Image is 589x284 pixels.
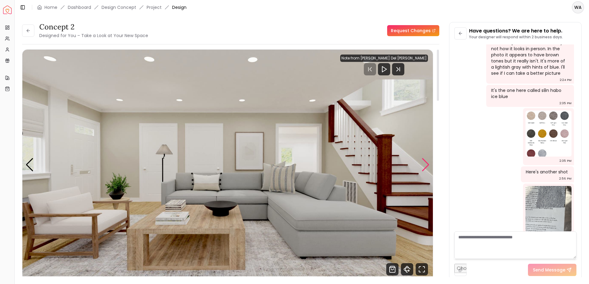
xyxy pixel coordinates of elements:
li: Design Concept [102,4,136,10]
div: Hi just saw this now. If you could find a replacement coffee table option that would be wonderful... [491,15,568,76]
a: Request Changes [387,25,439,36]
div: Here's another shot [526,169,568,175]
img: Chat Image [525,186,572,232]
p: Have questions? We are here to help. [469,27,563,35]
button: WA [572,1,584,13]
div: 2:35 PM [560,158,572,164]
div: It's the one here called s8n habo ice blue [491,87,568,100]
div: 2:35 PM [560,100,572,106]
img: Spacejoy Logo [3,6,12,14]
a: Spacejoy [3,6,12,14]
div: Carousel [22,50,433,280]
div: Next slide [422,158,430,172]
p: Your designer will respond within 2 business days. [469,35,563,40]
h3: Concept 2 [39,22,148,32]
span: Design [172,4,187,10]
svg: Next Track [392,63,404,75]
div: 2:24 PM [560,77,572,83]
svg: Fullscreen [416,263,428,275]
div: Previous slide [25,158,34,172]
svg: Shop Products from this design [386,263,398,275]
small: Designed for You – Take a Look at Your New Space [39,32,148,39]
div: 2:56 PM [559,176,572,182]
img: Design Render 1 [22,50,433,280]
svg: Play [380,66,388,73]
div: 2 / 5 [22,50,433,280]
svg: 360 View [401,263,413,275]
a: Project [147,4,162,10]
div: Note from [PERSON_NAME] Del [PERSON_NAME] [340,55,428,62]
nav: breadcrumb [37,4,187,10]
a: Dashboard [68,4,91,10]
img: Chat Image [525,111,572,157]
a: Home [44,4,57,10]
span: WA [572,2,583,13]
